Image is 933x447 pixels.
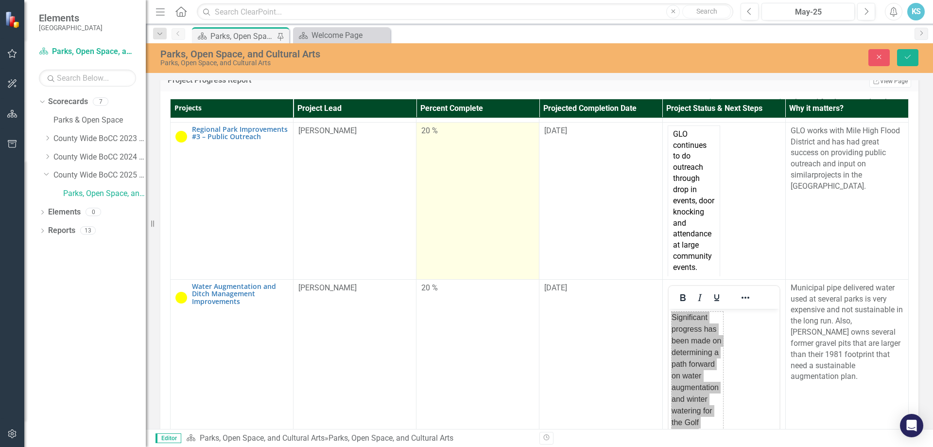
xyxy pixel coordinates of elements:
div: Welcome Page [311,29,388,41]
td: Hired a communications outreach specialist who is working closely with comms and significantly im... [3,3,60,120]
h3: Project Progress Report [168,76,653,85]
small: [GEOGRAPHIC_DATA] [39,24,103,32]
input: Search Below... [39,70,136,87]
div: 20 % [421,125,534,137]
a: Regional Park Improvements #3 – Public Outreach [192,125,288,141]
span: Elements [39,12,103,24]
a: Parks, Open Space, and Cultural Arts [63,188,146,199]
div: Parks, Open Space, and Cultural Arts [160,49,586,59]
a: Parks, Open Space, and Cultural Arts [39,46,136,57]
p: [PERSON_NAME] [298,283,411,294]
div: May-25 [765,6,851,18]
div: Parks, Open Space, and Cultural Arts [210,30,275,42]
button: Reveal or hide additional toolbar items [737,291,754,304]
img: ClearPoint Strategy [5,11,22,28]
div: 0 [86,208,101,216]
a: Scorecards [48,96,88,107]
div: Parks, Open Space, and Cultural Arts [160,59,586,67]
a: Parks, Open Space, and Cultural Arts [200,433,325,443]
a: Water Augmentation and Ditch Management Improvements [192,283,288,305]
div: 13 [80,227,96,235]
span: Editor [155,433,181,443]
button: Bold [674,291,691,304]
input: Search ClearPoint... [197,3,733,20]
span: [DATE] [544,126,567,135]
td: The Poet has been chosen and is currently working through their orientation to the County as [PER... [3,3,68,132]
p: [PERSON_NAME] [298,125,411,137]
a: County Wide BoCC 2023 Goals [53,133,146,144]
a: Elements [48,207,81,218]
span: County Wide BoCC 2025 Goals [192,141,273,148]
div: Parks, Open Space, and Cultural Arts [328,433,453,443]
p: Municipal pipe delivered water used at several parks is very expensive and not sustainable in the... [791,283,903,383]
span: GLO works with Mile High Flood District and has had great success on providing public outreach an... [791,126,900,179]
button: Search [682,5,731,18]
span: Search [696,7,717,15]
img: 10% to 50% [175,292,187,304]
button: Underline [708,291,725,304]
a: County Wide BoCC 2024 Goals [53,152,146,163]
span: County Wide BoCC 2025 Goals [192,305,273,313]
a: View Page [869,75,911,88]
a: Parks & Open Space [53,115,146,126]
td: Work south of the [PERSON_NAME] ditch is largely complete with detail work and finishing touches ... [3,3,86,197]
span: [DATE] [544,283,567,292]
button: May-25 [761,3,855,20]
div: » [186,433,532,444]
a: Welcome Page [295,29,388,41]
div: 20 % [421,283,534,294]
a: County Wide BoCC 2025 Goals [53,170,146,181]
div: 7 [93,98,108,106]
div: Open Intercom Messenger [900,414,923,437]
td: GLO continues to do outreach through drop in events, door knocking and attendance at large commun... [668,125,720,276]
button: Italic [691,291,708,304]
a: Reports [48,225,75,236]
span: projects in the [GEOGRAPHIC_DATA]. [791,170,866,191]
img: 10% to 50% [175,131,187,143]
button: KS [907,3,925,20]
